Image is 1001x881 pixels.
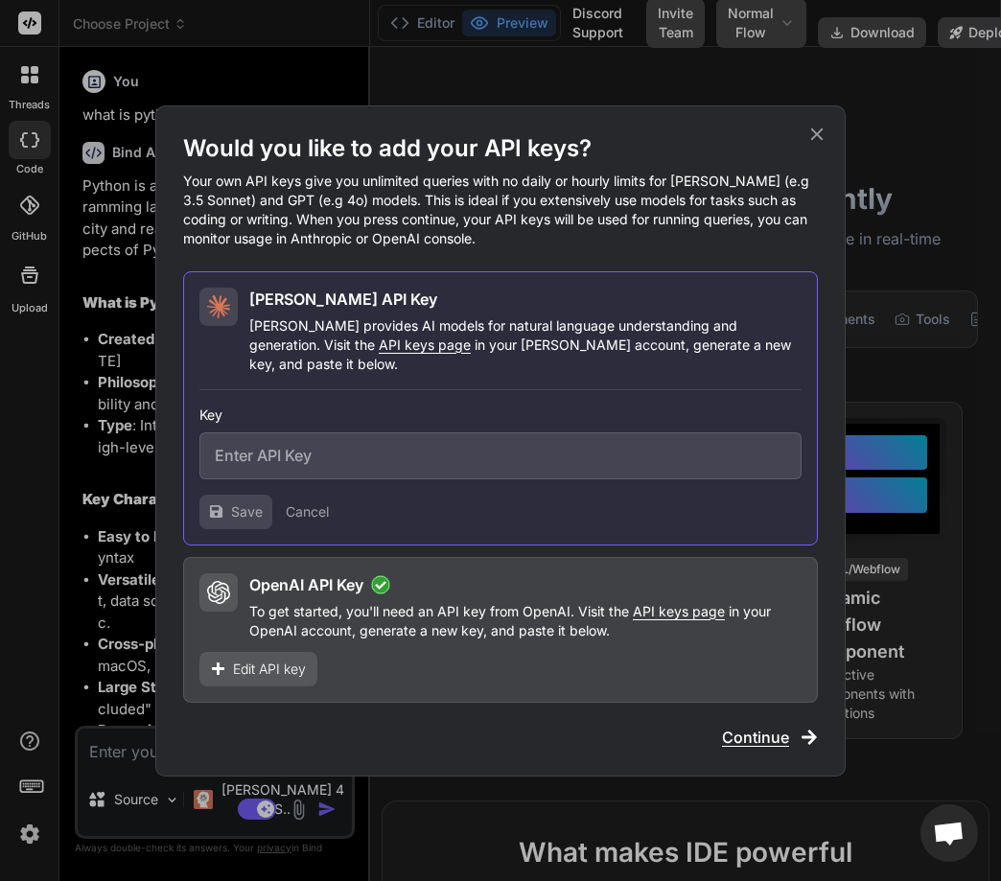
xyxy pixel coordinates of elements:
p: [PERSON_NAME] provides AI models for natural language understanding and generation. Visit the in ... [249,316,802,374]
span: API keys page [633,603,725,619]
span: API keys page [379,336,471,353]
button: Cancel [286,502,329,522]
span: Save [231,502,263,522]
input: Enter API Key [199,432,802,479]
span: Continue [722,726,789,749]
h2: [PERSON_NAME] API Key [249,288,437,311]
button: Save [199,495,272,529]
h1: Would you like to add your API keys? [183,133,818,164]
p: Your own API keys give you unlimited queries with no daily or hourly limits for [PERSON_NAME] (e.... [183,172,818,248]
p: To get started, you'll need an API key from OpenAI. Visit the in your OpenAI account, generate a ... [249,602,802,640]
h2: OpenAI API Key [249,573,363,596]
span: Edit API key [233,660,306,679]
h3: Key [199,406,802,425]
button: Continue [722,726,818,749]
div: Open chat [920,804,978,862]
